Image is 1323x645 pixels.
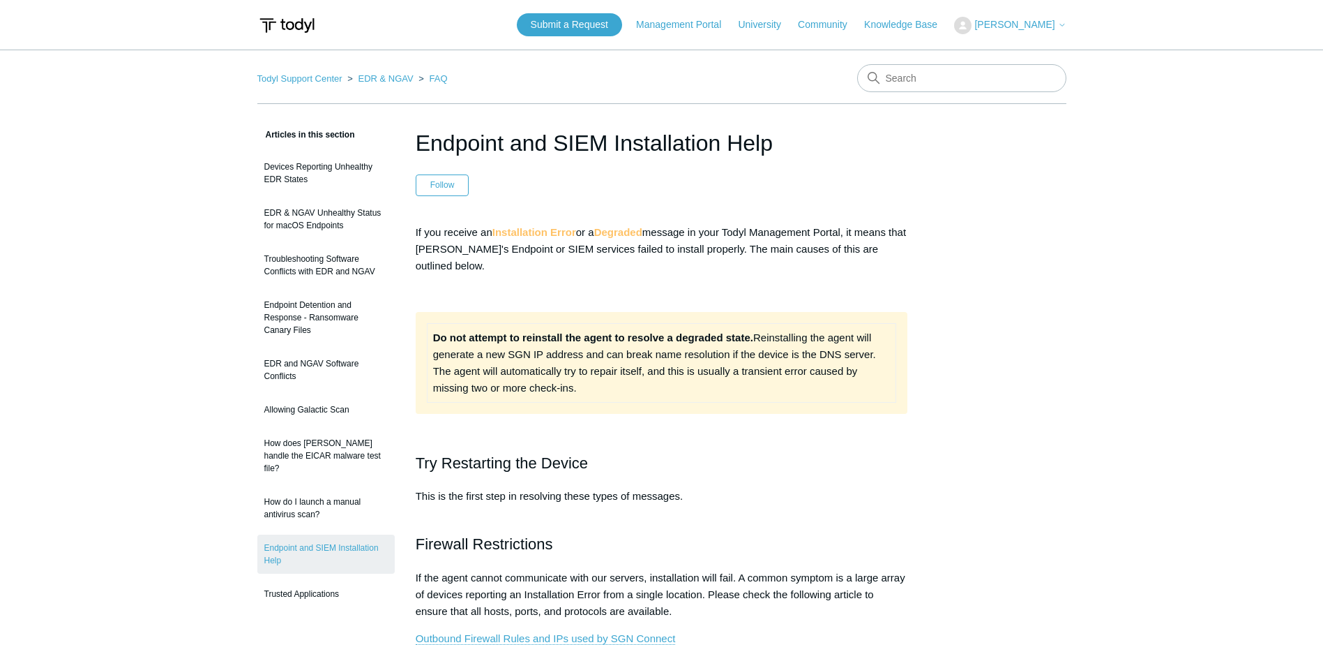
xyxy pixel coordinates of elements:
a: Troubleshooting Software Conflicts with EDR and NGAV [257,246,395,285]
strong: Do not attempt to reinstall the agent to resolve a degraded state. [433,332,753,343]
a: Management Portal [636,17,735,32]
strong: Installation Error [492,226,576,238]
button: [PERSON_NAME] [954,17,1066,34]
li: EDR & NGAV [345,73,416,84]
button: Follow Article [416,175,469,195]
p: If the agent cannot communicate with our servers, installation will fail. A common symptom is a l... [416,570,908,620]
a: Outbound Firewall Rules and IPs used by SGN Connect [416,632,676,645]
input: Search [857,64,1066,92]
a: Knowledge Base [864,17,951,32]
h2: Try Restarting the Device [416,451,908,475]
h1: Endpoint and SIEM Installation Help [416,126,908,160]
a: Endpoint and SIEM Installation Help [257,535,395,574]
a: EDR & NGAV [358,73,413,84]
a: EDR & NGAV Unhealthy Status for macOS Endpoints [257,200,395,239]
img: Todyl Support Center Help Center home page [257,13,317,38]
strong: Degraded [594,226,642,238]
a: FAQ [430,73,448,84]
h2: Firewall Restrictions [416,532,908,556]
li: Todyl Support Center [257,73,345,84]
a: Community [798,17,861,32]
a: University [738,17,794,32]
a: Todyl Support Center [257,73,342,84]
p: This is the first step in resolving these types of messages. [416,488,908,521]
span: [PERSON_NAME] [974,19,1054,30]
a: How does [PERSON_NAME] handle the EICAR malware test file? [257,430,395,482]
a: Allowing Galactic Scan [257,396,395,423]
li: FAQ [416,73,447,84]
td: Reinstalling the agent will generate a new SGN IP address and can break name resolution if the de... [427,323,896,402]
a: Endpoint Detention and Response - Ransomware Canary Files [257,292,395,343]
a: Submit a Request [517,13,622,36]
p: If you receive an or a message in your Todyl Management Portal, it means that [PERSON_NAME]'s End... [416,224,908,274]
span: Articles in this section [257,130,355,140]
a: Devices Reporting Unhealthy EDR States [257,154,395,193]
a: Trusted Applications [257,581,395,607]
a: How do I launch a manual antivirus scan? [257,489,395,528]
a: EDR and NGAV Software Conflicts [257,350,395,390]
